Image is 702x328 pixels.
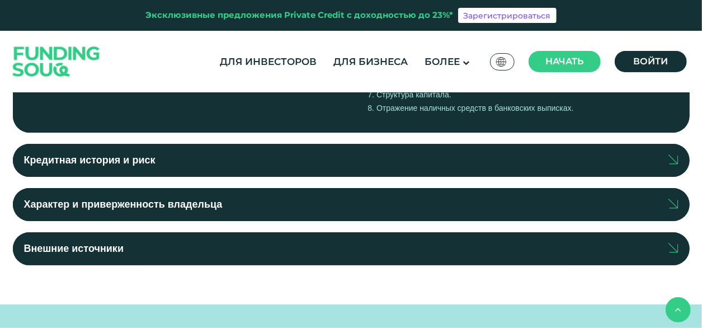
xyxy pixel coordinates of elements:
[146,10,454,20] font: Эксклюзивные предложения Private Credit с доходностью до 23%*
[425,56,460,67] font: Более
[376,104,574,113] font: Отражение наличных средств в банковских выписках.
[217,53,319,71] a: Для инвесторов
[633,56,668,67] font: Войти
[496,57,506,67] img: Флаг ЮАР
[458,8,557,24] a: Зарегистрироваться
[666,297,691,322] button: назад
[464,11,551,21] font: Зарегистрироваться
[24,154,156,166] font: Кредитная история и риск
[376,90,451,99] font: Структура капитала.
[668,154,678,164] img: стрелка вправо
[24,243,124,254] font: Внешние источники
[615,51,687,72] a: Войти
[668,198,678,208] img: стрелка вправо
[331,53,411,71] a: Для бизнеса
[24,199,223,210] font: Характер и приверженность владельца
[2,34,111,90] img: Логотип
[668,242,678,252] img: стрелка вверх
[545,56,583,67] font: Начать
[333,56,408,67] font: Для бизнеса
[220,56,317,67] font: Для инвесторов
